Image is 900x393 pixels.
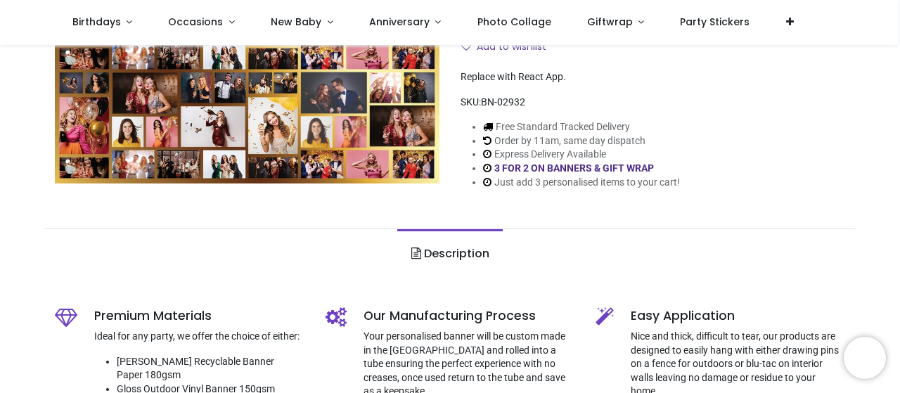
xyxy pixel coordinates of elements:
div: Replace with React App. [461,70,845,84]
div: SKU: [461,96,845,110]
span: New Baby [271,15,321,29]
span: Photo Collage [477,15,551,29]
span: Party Stickers [680,15,750,29]
li: Order by 11am, same day dispatch [483,134,680,148]
p: Ideal for any party, we offer the choice of either: [94,330,304,344]
span: Occasions [168,15,223,29]
button: Add to wishlistAdd to wishlist [461,35,558,59]
span: Birthdays [72,15,121,29]
li: Just add 3 personalised items to your cart! [483,176,680,190]
li: Express Delivery Available [483,148,680,162]
i: Add to wishlist [461,41,471,51]
h5: Our Manufacturing Process [364,307,574,325]
h5: Premium Materials [94,307,304,325]
span: BN-02932 [481,96,525,108]
iframe: Brevo live chat [844,337,886,379]
li: [PERSON_NAME] Recyclable Banner Paper 180gsm [117,355,304,382]
a: 3 FOR 2 ON BANNERS & GIFT WRAP [494,162,654,174]
span: Anniversary [369,15,430,29]
span: Giftwrap [587,15,633,29]
a: Description [397,229,502,278]
h5: Easy Application [631,307,844,325]
li: Free Standard Tracked Delivery [483,120,680,134]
